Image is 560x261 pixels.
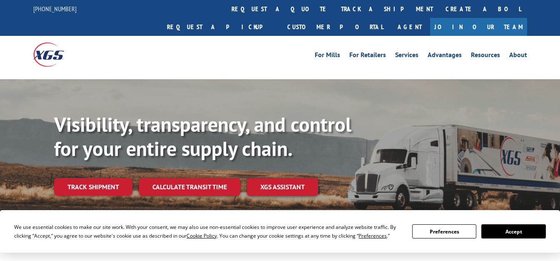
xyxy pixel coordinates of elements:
[481,224,545,238] button: Accept
[161,18,281,36] a: Request a pickup
[187,232,217,239] span: Cookie Policy
[358,232,387,239] span: Preferences
[389,18,430,36] a: Agent
[139,178,240,196] a: Calculate transit time
[247,178,318,196] a: XGS ASSISTANT
[54,111,351,161] b: Visibility, transparency, and control for your entire supply chain.
[315,52,340,61] a: For Mills
[412,224,476,238] button: Preferences
[33,5,77,13] a: [PHONE_NUMBER]
[281,18,389,36] a: Customer Portal
[395,52,418,61] a: Services
[349,52,386,61] a: For Retailers
[54,178,132,196] a: Track shipment
[14,223,402,240] div: We use essential cookies to make our site work. With your consent, we may also use non-essential ...
[428,52,462,61] a: Advantages
[471,52,500,61] a: Resources
[430,18,527,36] a: Join Our Team
[509,52,527,61] a: About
